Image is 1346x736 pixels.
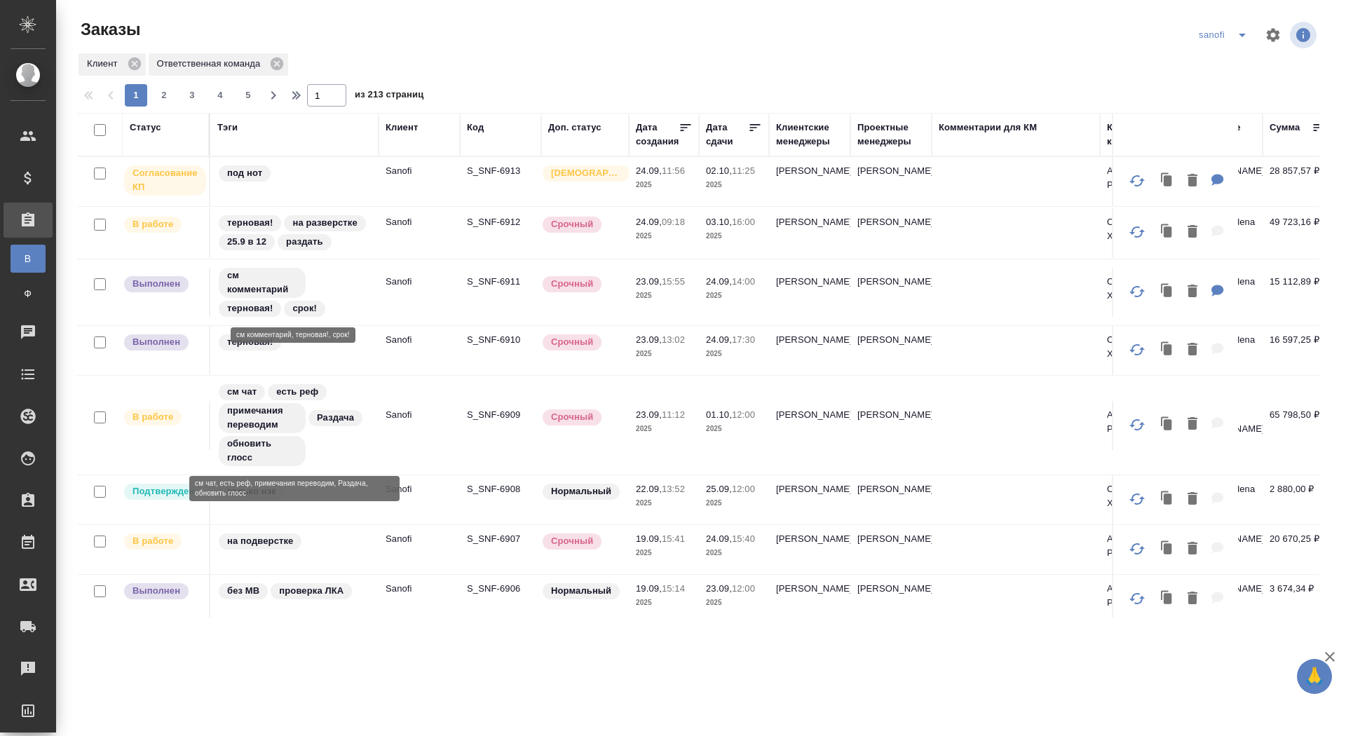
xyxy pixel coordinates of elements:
p: без МВ [227,584,259,598]
p: ООО "ОПЕЛЛА ХЕЛСКЕА" [1107,275,1174,303]
div: Сумма [1270,121,1300,135]
p: Срочный [551,217,593,231]
p: Срочный [551,410,593,424]
div: Код [467,121,484,135]
p: Sanofi [386,532,453,546]
p: 14:00 [732,276,755,287]
p: 2025 [706,546,762,560]
p: под нот [227,166,262,180]
span: В [18,252,39,266]
td: [PERSON_NAME] [769,401,850,450]
td: 2 880,00 ₽ [1263,475,1333,524]
button: Клонировать [1154,410,1181,439]
p: 24.09, [636,217,662,227]
p: 24.09, [636,165,662,176]
button: Обновить [1120,408,1154,442]
p: 19.09, [636,533,662,544]
p: 15:40 [732,533,755,544]
p: обновить глосс [227,437,297,465]
td: [PERSON_NAME] [850,575,932,624]
button: Обновить [1120,215,1154,249]
p: 11:25 [732,165,755,176]
p: Sanofi [386,275,453,289]
div: split button [1195,24,1256,46]
p: 2025 [636,496,692,510]
p: 23.09, [636,334,662,345]
button: Удалить [1181,336,1204,364]
td: [PERSON_NAME] [769,475,850,524]
p: 11:56 [662,165,685,176]
button: Удалить [1181,218,1204,247]
td: [PERSON_NAME] [769,208,850,257]
p: Sanofi [386,408,453,422]
span: 3 [181,88,203,102]
p: 23.09, [636,409,662,420]
p: Нормальный [551,484,611,498]
span: из 213 страниц [355,86,423,107]
td: [PERSON_NAME] [850,157,932,206]
p: 2025 [706,422,762,436]
p: проверка ЛКА [279,584,344,598]
p: 15:14 [662,583,685,594]
p: Раздача [317,411,354,425]
p: Согласование КП [132,166,198,194]
div: Выставляется автоматически, если на указанный объем услуг необходимо больше времени в стандартном... [541,275,622,294]
p: 03.10, [706,217,732,227]
p: S_SNF-6912 [467,215,534,229]
p: 2025 [636,422,692,436]
div: терновая!, на разверстке, 25.9 в 12, раздать [217,214,372,252]
p: только нзк [227,484,276,498]
span: 5 [237,88,259,102]
p: S_SNF-6909 [467,408,534,422]
p: 2025 [706,289,762,303]
p: 2025 [636,289,692,303]
p: 11:12 [662,409,685,420]
p: S_SNF-6908 [467,482,534,496]
p: ООО "ОПЕЛЛА ХЕЛСКЕА" [1107,482,1174,510]
p: 12:00 [732,409,755,420]
td: [PERSON_NAME] [769,157,850,206]
p: на разверстке [292,216,357,230]
td: 65 798,50 ₽ [1263,401,1333,450]
p: 23.09, [636,276,662,287]
button: Удалить [1181,585,1204,613]
span: 4 [209,88,231,102]
div: Статус по умолчанию для стандартных заказов [541,582,622,601]
p: Ответственная команда [157,57,266,71]
td: [PERSON_NAME] [769,575,850,624]
div: Статус по умолчанию для стандартных заказов [541,482,622,501]
div: Доп. статус [548,121,601,135]
p: Срочный [551,335,593,349]
div: Выставляет ПМ после сдачи и проведения начислений. Последний этап для ПМа [123,275,202,294]
p: Срочный [551,534,593,548]
p: Sanofi [386,215,453,229]
p: АО "Санофи Россия" [1107,582,1174,610]
p: на подверстке [227,534,293,548]
button: Удалить [1181,535,1204,564]
p: 01.10, [706,409,732,420]
p: 13:02 [662,334,685,345]
div: Дата создания [636,121,679,149]
div: Дата сдачи [706,121,748,149]
button: Клонировать [1154,218,1181,247]
td: [PERSON_NAME] [769,326,850,375]
p: АО "Санофи Россия" [1107,408,1174,436]
button: Клонировать [1154,167,1181,196]
td: 15 112,89 ₽ [1263,268,1333,317]
p: S_SNF-6913 [467,164,534,178]
div: без МВ, проверка ЛКА [217,582,372,601]
div: Выставляет ПМ после принятия заказа от КМа [123,532,202,551]
p: 13:52 [662,484,685,494]
p: 2025 [706,496,762,510]
a: Ф [11,280,46,308]
div: Выставляет ПМ после принятия заказа от КМа [123,408,202,427]
p: срок! [292,301,317,315]
p: 25.9 в 12 [227,235,266,249]
button: Обновить [1120,582,1154,615]
p: Sanofi [386,582,453,596]
button: Клонировать [1154,485,1181,514]
button: Удалить [1181,167,1204,196]
div: под нот [217,164,372,183]
p: терновая! [227,335,273,349]
div: Клиент [79,53,146,76]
